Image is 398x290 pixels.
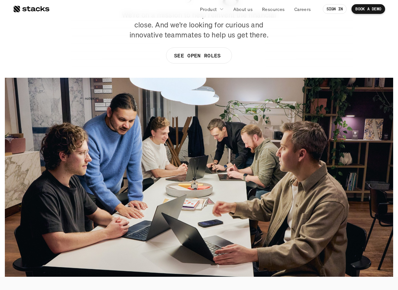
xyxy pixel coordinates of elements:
[118,10,280,40] p: We’re on a mission to help reinvent the financial close. And we’re looking for curious and innova...
[258,3,289,15] a: Resources
[200,6,217,13] p: Product
[351,4,385,14] a: BOOK A DEMO
[323,4,347,14] a: SIGN IN
[327,7,343,11] p: SIGN IN
[290,3,315,15] a: Careers
[233,6,253,13] p: About us
[294,6,311,13] p: Careers
[166,47,232,64] a: SEE OPEN ROLES
[174,51,221,60] p: SEE OPEN ROLES
[355,7,381,11] p: BOOK A DEMO
[262,6,285,13] p: Resources
[229,3,257,15] a: About us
